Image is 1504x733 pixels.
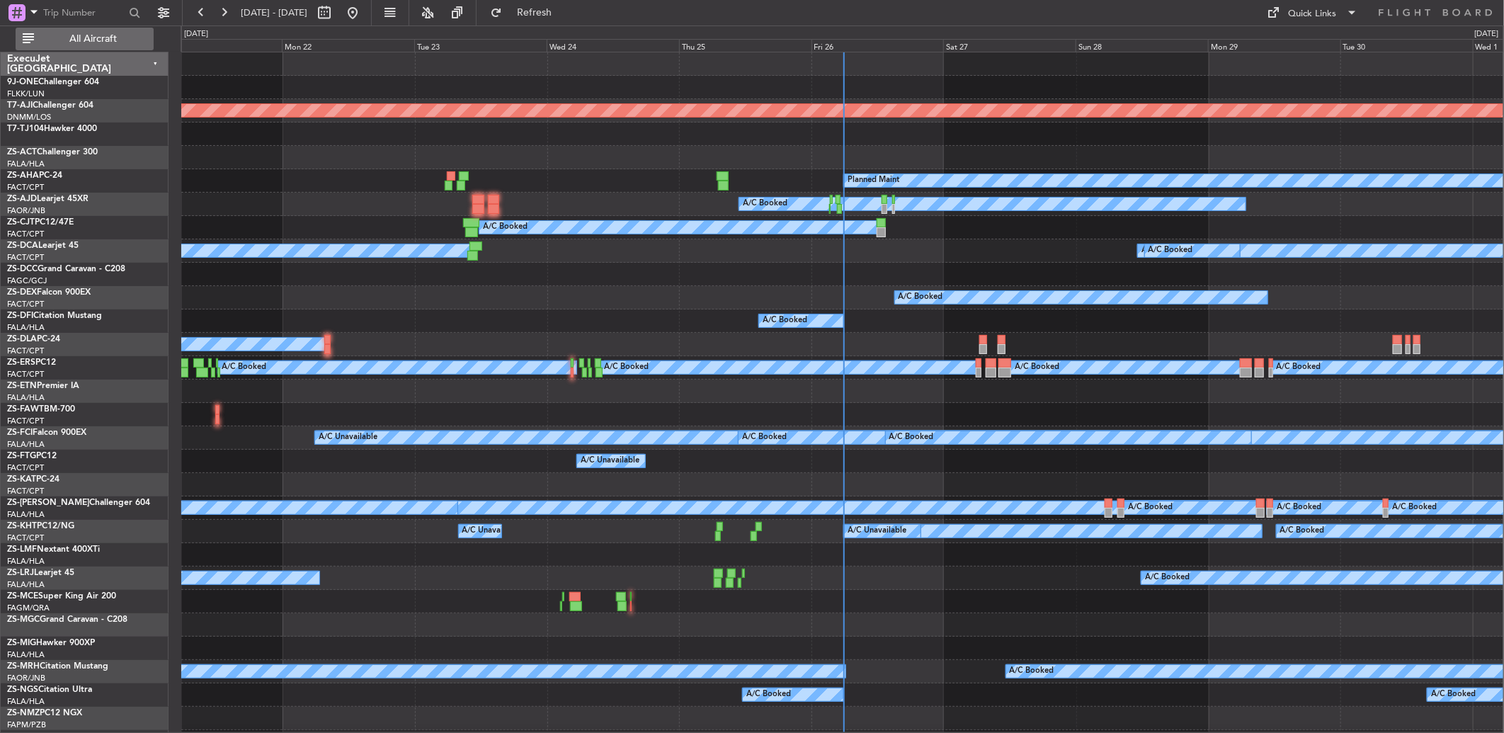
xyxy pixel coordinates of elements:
[7,288,37,297] span: ZS-DEX
[7,125,44,133] span: T7-TJ104
[1141,240,1186,261] div: A/C Booked
[899,287,943,308] div: A/C Booked
[7,218,35,227] span: ZS-CJT
[7,709,82,717] a: ZS-NMZPC12 NGX
[7,686,38,694] span: ZS-NGS
[7,428,86,437] a: ZS-FCIFalcon 900EX
[7,686,92,694] a: ZS-NGSCitation Ultra
[1277,357,1321,378] div: A/C Booked
[7,673,45,683] a: FAOR/JNB
[7,89,45,99] a: FLKK/LUN
[7,475,59,484] a: ZS-KATPC-24
[7,509,45,520] a: FALA/HLA
[1260,1,1365,24] button: Quick Links
[7,358,35,367] span: ZS-ERS
[7,499,150,507] a: ZS-[PERSON_NAME]Challenger 604
[7,452,57,460] a: ZS-FTGPC12
[679,39,811,52] div: Thu 25
[7,486,44,496] a: FACT/CPT
[746,684,791,705] div: A/C Booked
[7,112,51,123] a: DNMM/LOS
[7,405,39,414] span: ZS-FAW
[7,335,60,343] a: ZS-DLAPC-24
[7,252,44,263] a: FACT/CPT
[7,603,50,613] a: FAGM/QRA
[184,28,208,40] div: [DATE]
[1076,39,1208,52] div: Sun 28
[7,428,33,437] span: ZS-FCI
[7,369,44,380] a: FACT/CPT
[1277,497,1321,518] div: A/C Booked
[7,101,93,110] a: T7-AJIChallenger 604
[1280,521,1325,542] div: A/C Booked
[7,545,100,554] a: ZS-LMFNextant 400XTi
[1015,357,1059,378] div: A/C Booked
[811,39,944,52] div: Fri 26
[1010,661,1054,682] div: A/C Booked
[7,592,116,601] a: ZS-MCESuper King Air 200
[7,662,108,671] a: ZS-MRHCitation Mustang
[7,171,62,180] a: ZS-AHAPC-24
[7,148,98,157] a: ZS-ACTChallenger 300
[7,288,91,297] a: ZS-DEXFalcon 900EX
[7,346,44,356] a: FACT/CPT
[1340,39,1473,52] div: Tue 30
[7,78,99,86] a: 9J-ONEChallenger 604
[7,452,36,460] span: ZS-FTG
[241,6,307,19] span: [DATE] - [DATE]
[1149,240,1193,261] div: A/C Booked
[889,427,934,448] div: A/C Booked
[484,1,569,24] button: Refresh
[7,205,45,216] a: FAOR/JNB
[742,427,787,448] div: A/C Booked
[581,450,639,472] div: A/C Unavailable
[7,312,33,320] span: ZS-DFI
[743,193,787,215] div: A/C Booked
[414,39,547,52] div: Tue 23
[547,39,679,52] div: Wed 24
[7,265,125,273] a: ZS-DCCGrand Caravan - C208
[7,322,45,333] a: FALA/HLA
[7,556,45,567] a: FALA/HLA
[7,229,44,239] a: FACT/CPT
[7,312,102,320] a: ZS-DFICitation Mustang
[37,34,149,44] span: All Aircraft
[7,242,38,250] span: ZS-DCA
[7,709,40,717] span: ZS-NMZ
[605,357,649,378] div: A/C Booked
[7,439,45,450] a: FALA/HLA
[7,639,95,647] a: ZS-MIGHawker 900XP
[7,265,38,273] span: ZS-DCC
[7,218,74,227] a: ZS-CJTPC12/47E
[7,475,36,484] span: ZS-KAT
[1128,497,1173,518] div: A/C Booked
[319,427,377,448] div: A/C Unavailable
[1289,7,1337,21] div: Quick Links
[43,2,125,23] input: Trip Number
[483,217,528,238] div: A/C Booked
[7,159,45,169] a: FALA/HLA
[7,462,44,473] a: FACT/CPT
[16,28,154,50] button: All Aircraft
[7,649,45,660] a: FALA/HLA
[7,358,56,367] a: ZS-ERSPC12
[7,125,97,133] a: T7-TJ104Hawker 4000
[7,522,37,530] span: ZS-KHT
[7,382,37,390] span: ZS-ETN
[763,310,807,331] div: A/C Booked
[7,569,34,577] span: ZS-LRJ
[7,522,74,530] a: ZS-KHTPC12/NG
[7,171,39,180] span: ZS-AHA
[7,592,38,601] span: ZS-MCE
[1475,28,1499,40] div: [DATE]
[7,720,46,730] a: FAPM/PZB
[7,499,89,507] span: ZS-[PERSON_NAME]
[1145,567,1190,589] div: A/C Booked
[7,579,45,590] a: FALA/HLA
[1431,684,1476,705] div: A/C Booked
[7,182,44,193] a: FACT/CPT
[7,101,33,110] span: T7-AJI
[848,170,899,191] div: Planned Maint
[7,78,38,86] span: 9J-ONE
[7,615,127,624] a: ZS-MGCGrand Caravan - C208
